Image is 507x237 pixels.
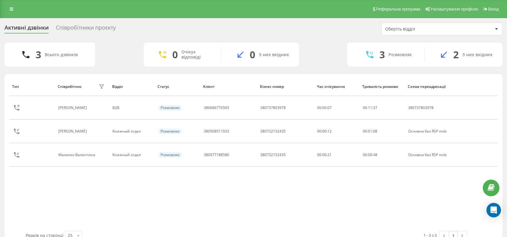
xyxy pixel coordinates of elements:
span: 00 [363,105,367,110]
div: Співробітник [58,85,82,89]
span: Вихід [488,7,499,11]
div: 00:00:21 [317,153,356,157]
span: 00 [363,129,367,134]
div: 2 [453,49,459,60]
div: Розмовляє [158,129,182,134]
div: Співробітники проєкту [56,24,116,34]
span: 00 [368,152,372,157]
div: : : [363,106,377,110]
div: Тривалість розмови [362,85,402,89]
div: Клієнт [203,85,254,89]
div: 380732152435 [260,153,286,157]
div: Всього дзвінків [45,52,78,57]
div: Відділ [112,85,152,89]
span: Реферальна програма [376,7,421,11]
div: Розмовляє [158,105,182,110]
div: 00:00:07 [317,106,356,110]
div: Тип [12,85,52,89]
div: Розмовляє [388,52,412,57]
div: 3 [36,49,41,60]
span: 48 [373,152,377,157]
div: Активні дзвінки [5,24,49,34]
div: Статус [158,85,197,89]
span: 01 [368,129,372,134]
div: : : [363,129,377,133]
div: Бізнес номер [260,85,311,89]
div: 00:00:12 [317,129,356,133]
div: Оберіть відділ [385,27,457,32]
div: Книжный отдел [112,129,151,133]
div: 380737803978 [260,106,286,110]
div: 380737803978 [408,106,449,110]
div: Час очікування [317,85,357,89]
div: [PERSON_NAME] [58,129,88,133]
div: 0 [172,49,178,60]
div: 380732152435 [260,129,286,133]
div: 3 [379,49,385,60]
div: Маленко Валентина [58,153,97,157]
div: Open Intercom Messenger [486,203,501,217]
div: 380686770505 [204,106,229,110]
div: З них вхідних [259,52,289,57]
span: 00 [363,152,367,157]
span: 37 [373,105,377,110]
div: B2B [112,106,151,110]
div: 0 [250,49,255,60]
div: 380508511033 [204,129,229,133]
div: [PERSON_NAME] [58,106,88,110]
span: 08 [373,129,377,134]
span: Налаштування профілю [431,7,478,11]
div: Основна без RSP mob [408,153,449,157]
div: : : [363,153,377,157]
div: 380977188580 [204,153,229,157]
span: 11 [368,105,372,110]
div: З них вхідних [462,52,492,57]
div: Розмовляє [158,152,182,158]
div: Схема переадресації [408,85,449,89]
div: Книжный отдел [112,153,151,157]
div: Очікує відповіді [181,50,212,60]
div: Основна без RSP mob [408,129,449,133]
